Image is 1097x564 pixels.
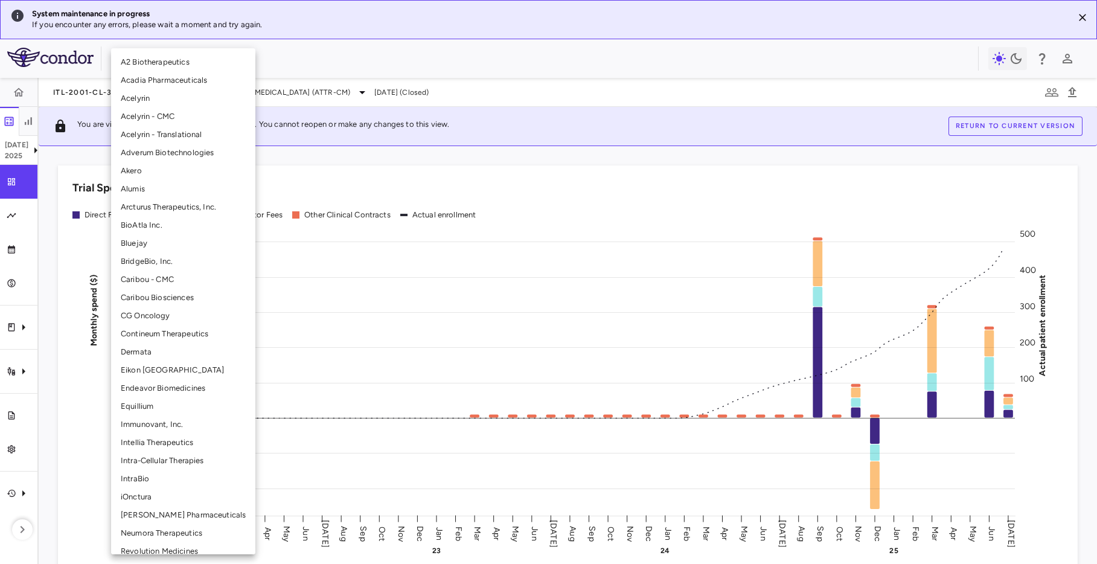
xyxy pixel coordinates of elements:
[111,89,255,107] li: Acelyrin
[111,361,255,379] li: Eikon [GEOGRAPHIC_DATA]
[111,71,255,89] li: Acadia Pharmaceuticals
[111,252,255,271] li: BridgeBio, Inc.
[111,289,255,307] li: Caribou Biosciences
[111,470,255,488] li: IntraBio
[111,397,255,415] li: Equillium
[111,271,255,289] li: Caribou - CMC
[111,524,255,542] li: Neumora Therapeutics
[111,307,255,325] li: CG Oncology
[111,216,255,234] li: BioAtla Inc.
[111,434,255,452] li: Intellia Therapeutics
[111,325,255,343] li: Contineum Therapeutics
[111,542,255,560] li: Revolution Medicines
[111,126,255,144] li: Acelyrin - Translational
[111,488,255,506] li: iOnctura
[111,452,255,470] li: Intra-Cellular Therapies
[111,53,255,71] li: A2 Biotherapeutics
[111,234,255,252] li: Bluejay
[111,144,255,162] li: Adverum Biotechnologies
[111,107,255,126] li: Acelyrin - CMC
[111,198,255,216] li: Arcturus Therapeutics, Inc.
[111,180,255,198] li: Alumis
[111,379,255,397] li: Endeavor Biomedicines
[111,162,255,180] li: Akero
[111,506,255,524] li: [PERSON_NAME] Pharmaceuticals
[111,343,255,361] li: Dermata
[111,415,255,434] li: Immunovant, Inc.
